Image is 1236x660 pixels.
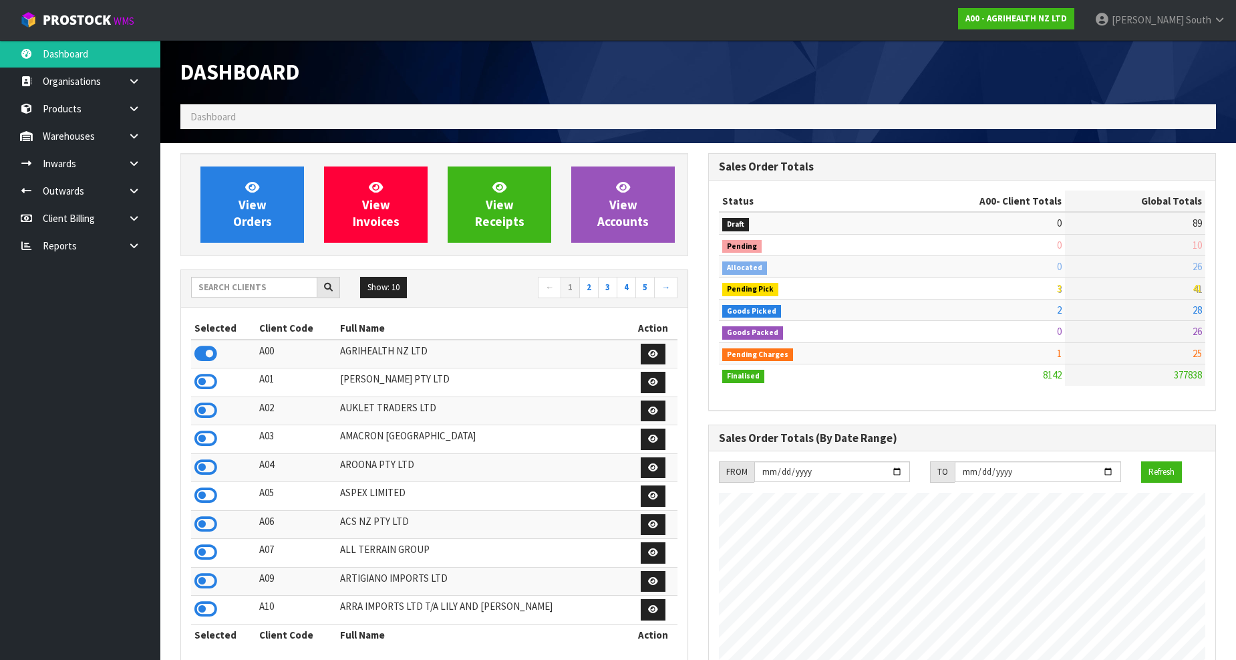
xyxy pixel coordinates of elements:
a: A00 - AGRIHEALTH NZ LTD [958,8,1074,29]
span: 26 [1193,260,1202,273]
a: 2 [579,277,599,298]
th: - Client Totals [880,191,1065,212]
strong: A00 - AGRIHEALTH NZ LTD [965,13,1067,24]
span: 28 [1193,304,1202,316]
span: A00 [979,195,996,207]
td: A07 [256,539,337,568]
span: View Orders [233,179,272,229]
span: South [1186,13,1211,26]
td: ARTIGIANO IMPORTS LTD [337,567,629,596]
span: Goods Picked [722,305,781,318]
a: 4 [617,277,636,298]
div: FROM [719,461,754,483]
button: Show: 10 [360,277,407,298]
td: ALL TERRAIN GROUP [337,539,629,568]
div: TO [930,461,955,483]
a: ViewAccounts [571,167,675,243]
h3: Sales Order Totals [719,160,1205,173]
td: A00 [256,340,337,368]
td: AROONA PTY LTD [337,453,629,482]
a: → [654,277,677,298]
span: 377838 [1174,368,1202,381]
th: Action [629,624,677,645]
a: ViewReceipts [448,167,551,243]
nav: Page navigation [444,277,677,300]
span: [PERSON_NAME] [1112,13,1184,26]
span: Pending Pick [722,283,778,296]
th: Selected [191,624,256,645]
span: 3 [1057,282,1062,295]
span: 25 [1193,347,1202,360]
td: A09 [256,567,337,596]
span: View Receipts [475,179,524,229]
td: AMACRON [GEOGRAPHIC_DATA] [337,425,629,454]
button: Refresh [1141,461,1182,483]
span: 0 [1057,239,1062,251]
td: A05 [256,482,337,511]
a: 1 [561,277,580,298]
span: 0 [1057,217,1062,229]
th: Status [719,191,880,212]
span: 2 [1057,304,1062,316]
span: View Accounts [597,179,649,229]
a: ← [538,277,561,298]
td: ACS NZ PTY LTD [337,510,629,539]
span: 41 [1193,282,1202,295]
input: Search clients [191,277,317,298]
a: ViewInvoices [324,167,428,243]
td: [PERSON_NAME] PTY LTD [337,368,629,397]
span: 26 [1193,325,1202,338]
small: WMS [114,15,134,27]
span: 89 [1193,217,1202,229]
th: Action [629,318,677,339]
span: View Invoices [353,179,400,229]
th: Full Name [337,624,629,645]
span: Pending [722,240,762,253]
td: AUKLET TRADERS LTD [337,397,629,425]
a: 3 [598,277,617,298]
h3: Sales Order Totals (By Date Range) [719,432,1205,445]
img: cube-alt.png [20,11,37,28]
a: ViewOrders [200,167,304,243]
a: 5 [635,277,655,298]
th: Client Code [256,318,337,339]
td: A10 [256,596,337,625]
th: Full Name [337,318,629,339]
span: 0 [1057,325,1062,338]
th: Selected [191,318,256,339]
span: Goods Packed [722,326,783,340]
span: 0 [1057,260,1062,273]
span: ProStock [43,11,111,29]
span: 10 [1193,239,1202,251]
span: Dashboard [180,58,299,86]
td: A04 [256,453,337,482]
span: Dashboard [190,110,236,123]
td: ASPEX LIMITED [337,482,629,511]
th: Client Code [256,624,337,645]
td: ARRA IMPORTS LTD T/A LILY AND [PERSON_NAME] [337,596,629,625]
span: Allocated [722,261,767,275]
td: A01 [256,368,337,397]
td: A02 [256,397,337,425]
span: 8142 [1043,368,1062,381]
span: Draft [722,218,749,231]
span: 1 [1057,347,1062,360]
th: Global Totals [1065,191,1205,212]
td: A03 [256,425,337,454]
td: AGRIHEALTH NZ LTD [337,340,629,368]
span: Pending Charges [722,348,793,362]
td: A06 [256,510,337,539]
span: Finalised [722,370,764,383]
